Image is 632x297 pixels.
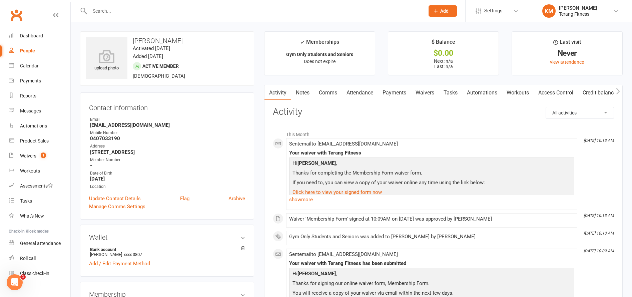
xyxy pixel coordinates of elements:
[20,138,49,143] div: Product Sales
[273,127,614,138] li: This Month
[20,93,36,98] div: Reports
[9,28,70,43] a: Dashboard
[89,246,245,258] li: [PERSON_NAME]
[584,213,614,218] i: [DATE] 10:13 AM
[124,252,142,257] span: xxxx 3807
[291,179,573,188] p: If you need to, you can view a copy of your waiver online any time using the link below:
[432,38,455,50] div: $ Balance
[20,108,41,113] div: Messages
[429,5,457,17] button: Add
[90,170,245,177] div: Date of Birth
[90,135,245,141] strong: 0407033190
[286,52,353,57] strong: Gym Only Students and Seniors
[89,101,245,111] h3: Contact information
[133,45,170,51] time: Activated [DATE]
[90,116,245,123] div: Email
[90,130,245,136] div: Mobile Number
[180,195,189,203] a: Flag
[9,266,70,281] a: Class kiosk mode
[9,43,70,58] a: People
[289,150,574,156] div: Your waiver with Terang Fitness
[502,85,534,100] a: Workouts
[559,5,597,11] div: [PERSON_NAME]
[9,164,70,179] a: Workouts
[462,85,502,100] a: Automations
[291,159,573,169] p: Hi ,
[20,33,43,38] div: Dashboard
[553,38,581,50] div: Last visit
[289,141,398,147] span: Sent email to [EMAIL_ADDRESS][DOMAIN_NAME]
[292,189,382,195] a: Click here to view your signed form now
[89,195,141,203] a: Update Contact Details
[578,85,621,100] a: Credit balance
[289,234,574,240] div: Gym Only Students and Seniors was added to [PERSON_NAME] by [PERSON_NAME]
[9,88,70,103] a: Reports
[20,198,32,204] div: Tasks
[20,153,36,159] div: Waivers
[9,148,70,164] a: Waivers 1
[378,85,411,100] a: Payments
[484,3,503,18] span: Settings
[559,11,597,17] div: Terang Fitness
[291,85,314,100] a: Notes
[297,271,336,277] strong: [PERSON_NAME]
[20,213,44,219] div: What's New
[297,160,336,166] strong: [PERSON_NAME]
[289,195,574,204] a: show more
[86,37,248,44] h3: [PERSON_NAME]
[584,138,614,143] i: [DATE] 10:13 AM
[584,249,614,253] i: [DATE] 10:09 AM
[9,209,70,224] a: What's New
[289,216,574,222] div: Waiver 'Membership Form' signed at 10:09AM on [DATE] was approved by [PERSON_NAME]
[518,50,616,57] div: Never
[20,78,41,83] div: Payments
[9,251,70,266] a: Roll call
[89,260,150,268] a: Add / Edit Payment Method
[304,59,336,64] span: Does not expire
[9,58,70,73] a: Calendar
[133,73,185,79] span: [DEMOGRAPHIC_DATA]
[86,50,127,72] div: upload photo
[20,271,49,276] div: Class check-in
[20,48,35,53] div: People
[342,85,378,100] a: Attendance
[20,168,40,174] div: Workouts
[289,261,574,266] div: Your waiver with Terang Fitness has been submitted
[534,85,578,100] a: Access Control
[439,85,462,100] a: Tasks
[394,50,493,57] div: $0.00
[90,176,245,182] strong: [DATE]
[41,153,46,158] span: 1
[9,103,70,118] a: Messages
[90,149,245,155] strong: [STREET_ADDRESS]
[228,195,245,203] a: Archive
[300,38,339,50] div: Memberships
[89,234,245,241] h3: Wallet
[9,133,70,148] a: Product Sales
[9,73,70,88] a: Payments
[133,53,163,59] time: Added [DATE]
[440,8,449,14] span: Add
[90,184,245,190] div: Location
[542,4,556,18] div: KM
[9,118,70,133] a: Automations
[8,7,25,23] a: Clubworx
[394,58,493,69] p: Next: n/a Last: n/a
[20,274,26,280] span: 1
[411,85,439,100] a: Waivers
[20,123,47,128] div: Automations
[90,157,245,163] div: Member Number
[90,122,245,128] strong: [EMAIL_ADDRESS][DOMAIN_NAME]
[90,143,245,150] div: Address
[291,270,573,279] p: Hi ,
[314,85,342,100] a: Comms
[550,59,584,65] a: view attendance
[291,169,573,179] p: Thanks for completing the Membership Form waiver form.
[89,203,145,211] a: Manage Comms Settings
[20,63,39,68] div: Calendar
[20,256,36,261] div: Roll call
[88,6,420,16] input: Search...
[584,231,614,236] i: [DATE] 10:13 AM
[264,85,291,100] a: Activity
[289,251,398,257] span: Sent email to [EMAIL_ADDRESS][DOMAIN_NAME]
